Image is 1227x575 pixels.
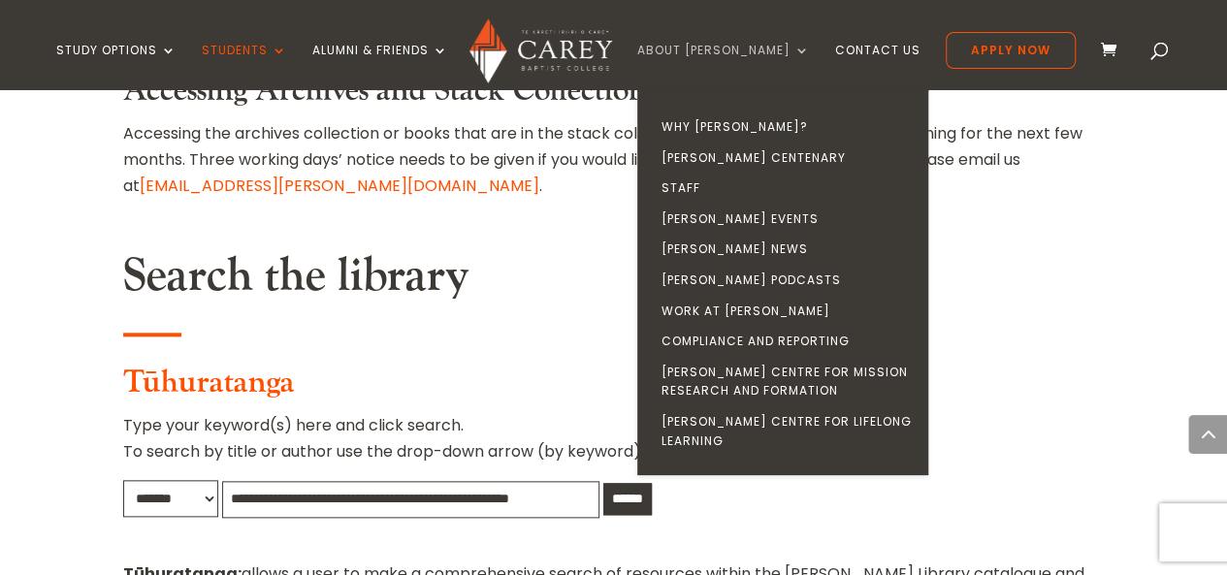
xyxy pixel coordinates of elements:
[642,357,933,406] a: [PERSON_NAME] Centre for Mission Research and Formation
[123,73,1105,119] h3: Accessing Archives and Stack Collection
[642,143,933,174] a: [PERSON_NAME] Centenary
[835,44,920,89] a: Contact Us
[123,120,1105,200] p: Accessing the archives collection or books that are in the stack collection will require some for...
[642,234,933,265] a: [PERSON_NAME] News
[642,265,933,296] a: [PERSON_NAME] Podcasts
[642,112,933,143] a: Why [PERSON_NAME]?
[642,173,933,204] a: Staff
[642,296,933,327] a: Work at [PERSON_NAME]
[642,406,933,456] a: [PERSON_NAME] Centre for Lifelong Learning
[637,44,810,89] a: About [PERSON_NAME]
[123,412,1105,480] p: Type your keyword(s) here and click search. To search by title or author use the drop-down arrow ...
[202,44,287,89] a: Students
[56,44,177,89] a: Study Options
[123,365,1105,411] h3: Tūhuratanga
[469,18,612,83] img: Carey Baptist College
[123,248,1105,314] h2: Search the library
[140,175,539,197] a: [EMAIL_ADDRESS][PERSON_NAME][DOMAIN_NAME]
[642,326,933,357] a: Compliance and Reporting
[312,44,448,89] a: Alumni & Friends
[642,204,933,235] a: [PERSON_NAME] Events
[946,32,1076,69] a: Apply Now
